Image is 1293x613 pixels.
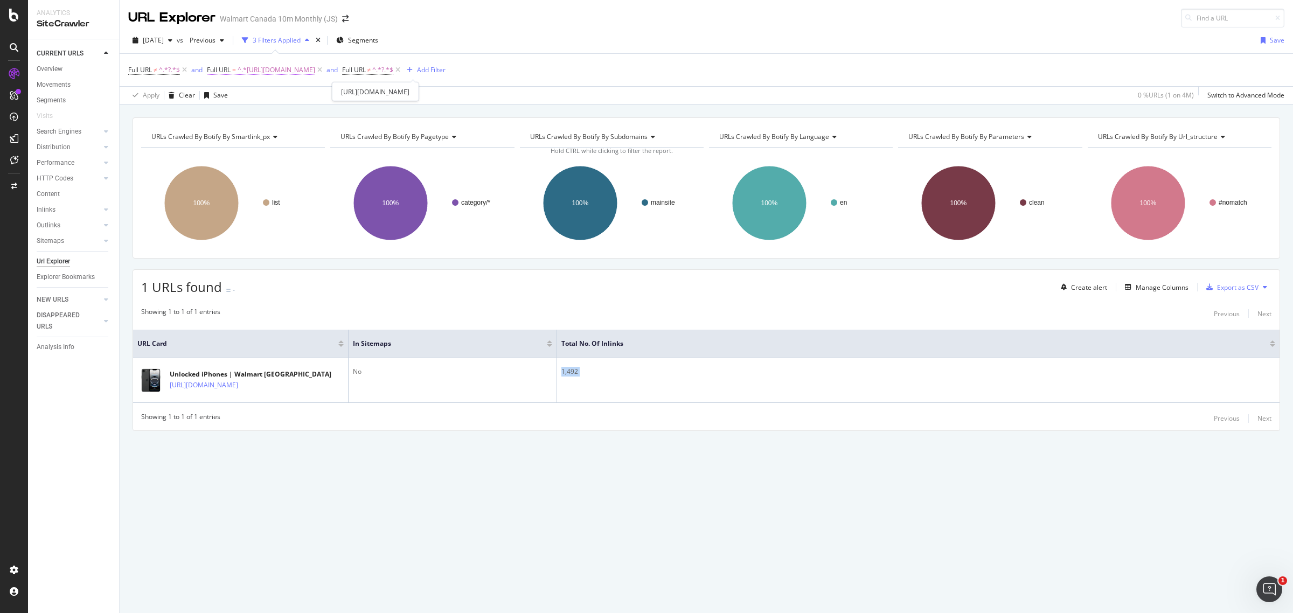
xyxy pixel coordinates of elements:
a: Analysis Info [37,342,112,353]
text: 100% [761,199,777,207]
span: URLs Crawled By Botify By parameters [908,132,1024,141]
div: 1,492 [561,367,1275,377]
div: Segments [37,95,66,106]
button: Apply [128,87,159,104]
div: Sitemaps [37,235,64,247]
span: URLs Crawled By Botify By url_structure [1098,132,1218,141]
h4: URLs Crawled By Botify By pagetype [338,128,504,145]
h4: URLs Crawled By Botify By language [717,128,883,145]
div: Export as CSV [1217,283,1259,292]
a: NEW URLS [37,294,101,305]
div: arrow-right-arrow-left [342,15,349,23]
div: Search Engines [37,126,81,137]
button: Segments [332,32,383,49]
div: Save [1270,36,1284,45]
div: 3 Filters Applied [253,36,301,45]
span: URLs Crawled By Botify By subdomains [530,132,648,141]
span: Full URL [342,65,366,74]
button: Save [1256,32,1284,49]
div: Create alert [1071,283,1107,292]
text: #nomatch [1219,199,1247,206]
div: Showing 1 to 1 of 1 entries [141,412,220,425]
a: HTTP Codes [37,173,101,184]
div: Unlocked iPhones | Walmart [GEOGRAPHIC_DATA] [170,370,331,379]
div: Explorer Bookmarks [37,271,95,283]
button: Previous [1214,307,1240,320]
a: Movements [37,79,112,90]
div: DISAPPEARED URLS [37,310,91,332]
a: Explorer Bookmarks [37,271,112,283]
a: Overview [37,64,112,75]
div: Next [1257,309,1271,318]
a: Segments [37,95,112,106]
div: Movements [37,79,71,90]
button: Next [1257,412,1271,425]
div: Save [213,90,228,100]
h4: URLs Crawled By Botify By parameters [906,128,1072,145]
button: Create alert [1056,278,1107,296]
img: main image [137,367,164,394]
a: Sitemaps [37,235,101,247]
button: Previous [185,32,228,49]
div: Switch to Advanced Mode [1207,90,1284,100]
span: URL Card [137,339,336,349]
span: Hold CTRL while clicking to filter the report. [551,147,673,155]
button: Manage Columns [1121,281,1188,294]
div: Showing 1 to 1 of 1 entries [141,307,220,320]
div: Analytics [37,9,110,18]
div: NEW URLS [37,294,68,305]
div: Add Filter [417,65,446,74]
a: Inlinks [37,204,101,215]
text: 100% [1139,199,1156,207]
span: = [232,65,236,74]
a: Search Engines [37,126,101,137]
div: SiteCrawler [37,18,110,30]
div: Performance [37,157,74,169]
a: DISAPPEARED URLS [37,310,101,332]
a: Distribution [37,142,101,153]
iframe: Intercom live chat [1256,576,1282,602]
div: Overview [37,64,62,75]
span: ≠ [154,65,157,74]
div: Analysis Info [37,342,74,353]
button: Next [1257,307,1271,320]
div: Distribution [37,142,71,153]
div: Manage Columns [1136,283,1188,292]
a: Url Explorer [37,256,112,267]
svg: A chart. [520,156,704,250]
h4: URLs Crawled By Botify By smartlink_px [149,128,315,145]
div: 0 % URLs ( 1 on 4M ) [1138,90,1194,100]
span: Previous [185,36,215,45]
div: [URL][DOMAIN_NAME] [332,82,419,101]
span: 1 URLs found [141,278,222,296]
button: [DATE] [128,32,177,49]
div: Next [1257,414,1271,423]
div: and [326,65,338,74]
div: Previous [1214,309,1240,318]
span: Full URL [128,65,152,74]
text: 100% [383,199,399,207]
div: A chart. [709,156,893,250]
span: 1 [1278,576,1287,585]
text: category/* [461,199,490,206]
div: Previous [1214,414,1240,423]
text: list [272,199,280,206]
svg: A chart. [330,156,514,250]
h4: URLs Crawled By Botify By subdomains [528,128,694,145]
text: 100% [193,199,210,207]
div: URL Explorer [128,9,215,27]
div: Apply [143,90,159,100]
a: Outlinks [37,220,101,231]
button: Export as CSV [1202,278,1259,296]
text: clean [1029,199,1045,206]
span: Total No. of Inlinks [561,339,1254,349]
svg: A chart. [898,156,1082,250]
text: 100% [950,199,967,207]
span: ≠ [367,65,371,74]
a: [URL][DOMAIN_NAME] [170,380,238,391]
div: No [353,367,552,377]
div: A chart. [1088,156,1271,250]
div: - [233,285,235,295]
div: Visits [37,110,53,122]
